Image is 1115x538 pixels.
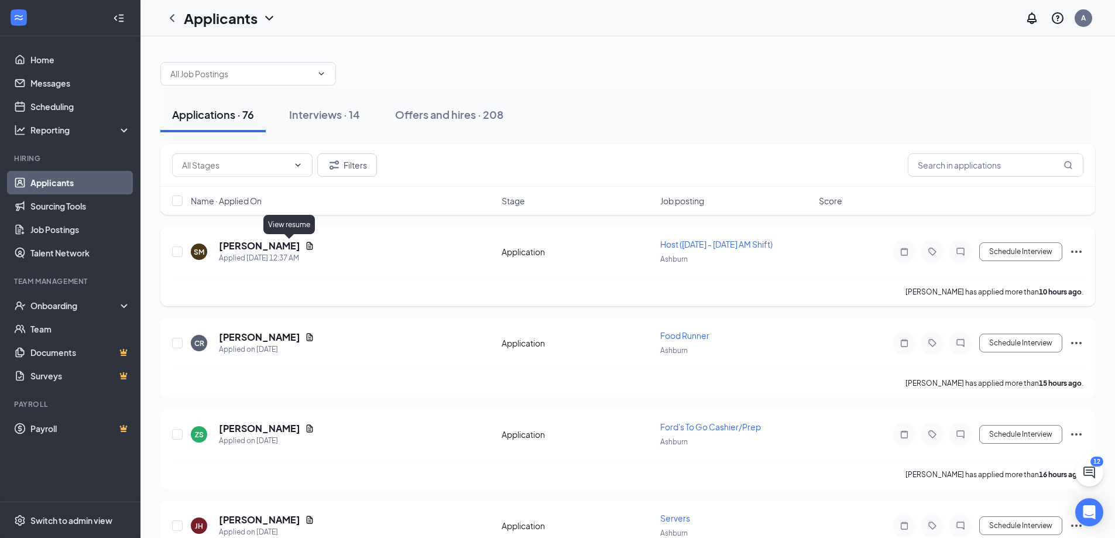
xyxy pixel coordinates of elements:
[219,435,314,447] div: Applied on [DATE]
[979,425,1062,444] button: Schedule Interview
[219,252,314,264] div: Applied [DATE] 12:37 AM
[897,247,911,256] svg: Note
[317,69,326,78] svg: ChevronDown
[293,160,303,170] svg: ChevronDown
[305,333,314,342] svg: Document
[897,521,911,530] svg: Note
[660,529,688,537] span: Ashburn
[502,195,525,207] span: Stage
[195,521,203,531] div: JH
[14,300,26,311] svg: UserCheck
[979,242,1062,261] button: Schedule Interview
[30,364,131,388] a: SurveysCrown
[172,107,254,122] div: Applications · 76
[165,11,179,25] svg: ChevronLeft
[502,246,653,258] div: Application
[30,300,121,311] div: Onboarding
[30,417,131,440] a: PayrollCrown
[219,344,314,355] div: Applied on [DATE]
[953,521,968,530] svg: ChatInactive
[30,515,112,526] div: Switch to admin view
[262,11,276,25] svg: ChevronDown
[819,195,842,207] span: Score
[194,247,204,257] div: SM
[897,430,911,439] svg: Note
[194,338,204,348] div: CR
[30,171,131,194] a: Applicants
[14,515,26,526] svg: Settings
[14,276,128,286] div: Team Management
[289,107,360,122] div: Interviews · 14
[170,67,312,80] input: All Job Postings
[660,513,690,523] span: Servers
[1063,160,1073,170] svg: MagnifyingGlass
[30,317,131,341] a: Team
[191,195,262,207] span: Name · Applied On
[305,241,314,251] svg: Document
[30,124,131,136] div: Reporting
[905,287,1083,297] p: [PERSON_NAME] has applied more than .
[502,337,653,349] div: Application
[182,159,289,172] input: All Stages
[660,437,688,446] span: Ashburn
[14,153,128,163] div: Hiring
[317,153,377,177] button: Filter Filters
[1051,11,1065,25] svg: QuestionInfo
[30,341,131,364] a: DocumentsCrown
[219,331,300,344] h5: [PERSON_NAME]
[905,470,1083,479] p: [PERSON_NAME] has applied more than .
[660,422,761,432] span: Ford's To Go Cashier/Prep
[14,399,128,409] div: Payroll
[1025,11,1039,25] svg: Notifications
[1039,287,1082,296] b: 10 hours ago
[219,513,300,526] h5: [PERSON_NAME]
[113,12,125,24] svg: Collapse
[905,378,1083,388] p: [PERSON_NAME] has applied more than .
[30,95,131,118] a: Scheduling
[1069,245,1083,259] svg: Ellipses
[219,422,300,435] h5: [PERSON_NAME]
[925,247,939,256] svg: Tag
[502,520,653,532] div: Application
[195,430,204,440] div: ZS
[979,334,1062,352] button: Schedule Interview
[925,430,939,439] svg: Tag
[979,516,1062,535] button: Schedule Interview
[897,338,911,348] svg: Note
[953,338,968,348] svg: ChatInactive
[925,338,939,348] svg: Tag
[1075,458,1103,486] button: ChatActive
[660,330,709,341] span: Food Runner
[1075,498,1103,526] div: Open Intercom Messenger
[660,255,688,263] span: Ashburn
[953,430,968,439] svg: ChatInactive
[660,195,704,207] span: Job posting
[1069,336,1083,350] svg: Ellipses
[953,247,968,256] svg: ChatInactive
[1039,470,1082,479] b: 16 hours ago
[30,194,131,218] a: Sourcing Tools
[660,346,688,355] span: Ashburn
[305,424,314,433] svg: Document
[908,153,1083,177] input: Search in applications
[30,241,131,265] a: Talent Network
[1069,427,1083,441] svg: Ellipses
[219,239,300,252] h5: [PERSON_NAME]
[327,158,341,172] svg: Filter
[219,526,314,538] div: Applied on [DATE]
[13,12,25,23] svg: WorkstreamLogo
[1081,13,1086,23] div: A
[1090,457,1103,467] div: 12
[1069,519,1083,533] svg: Ellipses
[184,8,258,28] h1: Applicants
[30,71,131,95] a: Messages
[395,107,503,122] div: Offers and hires · 208
[502,429,653,440] div: Application
[30,48,131,71] a: Home
[14,124,26,136] svg: Analysis
[30,218,131,241] a: Job Postings
[660,239,773,249] span: Host ([DATE] - [DATE] AM Shift)
[1039,379,1082,388] b: 15 hours ago
[305,515,314,525] svg: Document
